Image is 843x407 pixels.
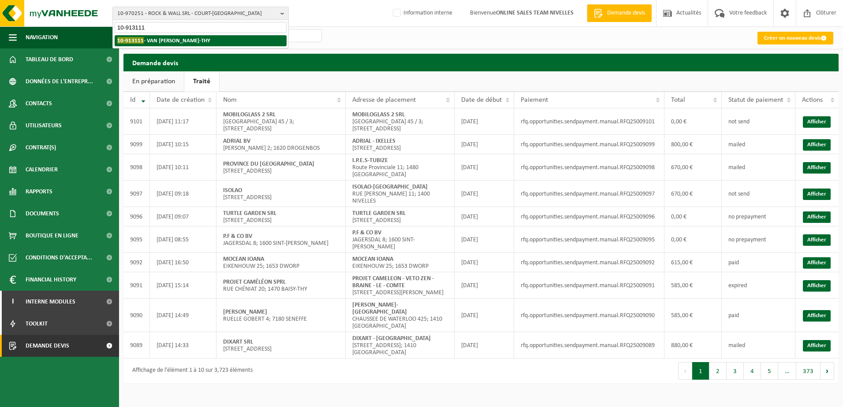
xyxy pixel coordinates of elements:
strong: - VAN [PERSON_NAME]-THY [117,37,210,44]
strong: I.P.E.S-TUBIZE [352,157,388,164]
span: no prepayment [728,237,766,243]
strong: ONLINE SALES TEAM NIVELLES [496,10,574,16]
a: Afficher [803,162,831,174]
td: [STREET_ADDRESS] [216,207,346,226]
a: Afficher [803,189,831,200]
td: [GEOGRAPHIC_DATA] 45 / 3; [STREET_ADDRESS] [346,108,455,135]
span: Id [130,96,135,104]
strong: P.F & CO BV [223,233,252,240]
strong: MOBILOGLASS 2 SRL [223,111,276,118]
span: … [778,362,796,380]
td: [DATE] 09:18 [150,181,216,207]
strong: ISOLAO [223,187,242,194]
h2: Demande devis [123,54,839,71]
td: [DATE] [455,253,514,272]
strong: DIXART - [GEOGRAPHIC_DATA] [352,335,431,342]
td: [DATE] 14:49 [150,299,216,332]
strong: ADRIAL - IXELLES [352,138,395,144]
a: Afficher [803,340,831,351]
strong: ADRIAL BV [223,138,250,144]
strong: [PERSON_NAME] [223,309,267,315]
td: rfq.opportunities.sendpayment.manual.RFQ25009092 [514,253,664,272]
td: [DATE] 16:50 [150,253,216,272]
td: 9095 [123,226,150,253]
strong: MOCEAN IOANA [223,256,264,263]
td: 800,00 € [664,135,722,154]
strong: ISOLAO-[GEOGRAPHIC_DATA] [352,184,428,190]
td: [DATE] [455,207,514,226]
td: [STREET_ADDRESS] [216,181,346,207]
a: Afficher [803,257,831,269]
td: [STREET_ADDRESS] [216,154,346,181]
td: 615,00 € [664,253,722,272]
td: 585,00 € [664,272,722,299]
td: 9101 [123,108,150,135]
td: [DATE] [455,154,514,181]
td: 9098 [123,154,150,181]
a: Traité [184,71,219,92]
span: I [9,291,17,313]
td: 9096 [123,207,150,226]
td: [STREET_ADDRESS][PERSON_NAME] [346,272,455,299]
strong: PROJET CAMÉLÉON SPRL [223,279,286,285]
span: Boutique en ligne [26,225,78,247]
span: Calendrier [26,159,58,181]
td: [DATE] 15:14 [150,272,216,299]
span: Demande devis [26,335,69,357]
td: rfq.opportunities.sendpayment.manual.RFQ25009097 [514,181,664,207]
strong: P.F & CO BV [352,229,381,236]
td: [STREET_ADDRESS] [346,135,455,154]
a: Afficher [803,139,831,151]
span: 10-913111 [117,37,144,44]
td: 880,00 € [664,332,722,359]
td: 0,00 € [664,226,722,253]
td: 9092 [123,253,150,272]
td: EIKENHOUW 25; 1653 DWORP [216,253,346,272]
button: Next [821,362,834,380]
td: rfq.opportunities.sendpayment.manual.RFQ25009096 [514,207,664,226]
strong: PROJET CAMELEON - VETO ZEN - BRAINE - LE - COMTE [352,275,434,289]
td: [DATE] [455,226,514,253]
strong: PROVINCE DU [GEOGRAPHIC_DATA] [223,161,314,167]
button: 373 [796,362,821,380]
td: 9099 [123,135,150,154]
button: 2 [709,362,727,380]
span: no prepayment [728,214,766,220]
td: RUE CHÉNIAT 20; 1470 BAISY-THY [216,272,346,299]
span: Paiement [521,96,548,104]
td: [STREET_ADDRESS] [216,332,346,359]
span: paid [728,312,739,319]
span: Navigation [26,26,58,48]
span: Date de création [157,96,205,104]
td: [STREET_ADDRESS]; 1410 [GEOGRAPHIC_DATA] [346,332,455,359]
span: not send [728,118,750,125]
button: 3 [727,362,744,380]
td: JAGERSDAL 8; 1600 SINT-[PERSON_NAME] [216,226,346,253]
span: Données de l'entrepr... [26,70,93,92]
span: mailed [728,141,745,148]
td: rfq.opportunities.sendpayment.manual.RFQ25009098 [514,154,664,181]
td: 9097 [123,181,150,207]
td: [DATE] [455,332,514,359]
a: Afficher [803,116,831,128]
td: RUE [PERSON_NAME] 11; 1400 NIVELLES [346,181,455,207]
td: [DATE] 14:33 [150,332,216,359]
a: Afficher [803,280,831,292]
span: 10-970251 - ROCK & WALL SRL - COURT-[GEOGRAPHIC_DATA] [117,7,277,20]
strong: DIXART SRL [223,339,253,345]
td: [PERSON_NAME] 2; 1620 DROGENBOS [216,135,346,154]
td: [DATE] 08:55 [150,226,216,253]
span: Contacts [26,92,52,115]
span: mailed [728,342,745,349]
strong: MOCEAN IOANA [352,256,393,263]
span: Rapports [26,181,52,203]
td: rfq.opportunities.sendpayment.manual.RFQ25009095 [514,226,664,253]
td: 9091 [123,272,150,299]
td: rfq.opportunities.sendpayment.manual.RFQ25009091 [514,272,664,299]
strong: TURTLE GARDEN SRL [352,210,406,217]
td: [GEOGRAPHIC_DATA] 45 / 3; [STREET_ADDRESS] [216,108,346,135]
a: En préparation [123,71,184,92]
span: Actions [802,96,823,104]
span: Documents [26,203,59,225]
td: [DATE] 10:15 [150,135,216,154]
